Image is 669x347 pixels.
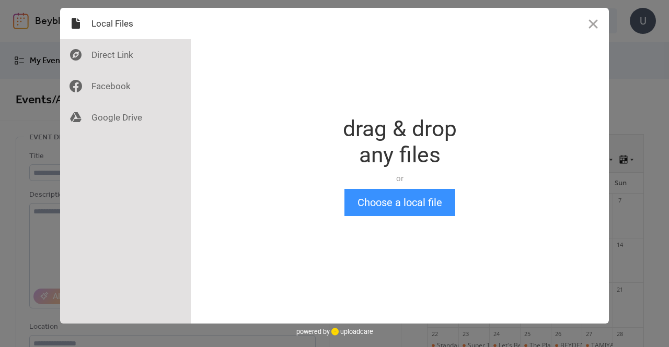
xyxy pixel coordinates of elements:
[343,173,457,184] div: or
[60,70,191,102] div: Facebook
[60,8,191,39] div: Local Files
[60,39,191,70] div: Direct Link
[578,8,609,39] button: Close
[343,116,457,168] div: drag & drop any files
[296,324,373,339] div: powered by
[330,328,373,336] a: uploadcare
[344,189,455,216] button: Choose a local file
[60,102,191,133] div: Google Drive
